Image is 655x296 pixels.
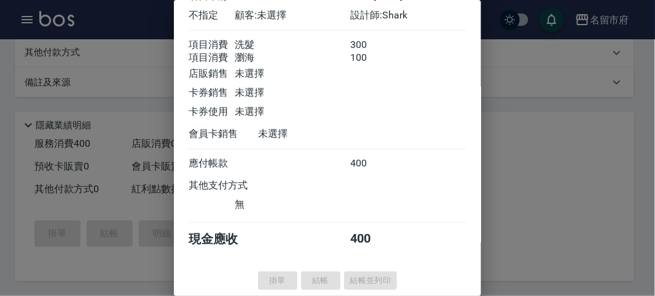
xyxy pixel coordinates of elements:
[258,128,374,141] div: 未選擇
[351,231,397,247] div: 400
[189,68,235,80] div: 店販銷售
[351,39,397,52] div: 300
[189,231,258,247] div: 現金應收
[189,128,258,141] div: 會員卡銷售
[235,87,350,99] div: 未選擇
[235,68,350,80] div: 未選擇
[235,52,350,64] div: 瀏海
[351,9,466,22] div: 設計師: Shark
[235,106,350,119] div: 未選擇
[189,52,235,64] div: 項目消費
[235,198,350,211] div: 無
[351,157,397,170] div: 400
[189,9,235,22] div: 不指定
[235,9,350,22] div: 顧客: 未選擇
[189,39,235,52] div: 項目消費
[235,39,350,52] div: 洗髮
[189,179,281,192] div: 其他支付方式
[351,52,397,64] div: 100
[189,106,235,119] div: 卡券使用
[189,157,235,170] div: 應付帳款
[189,87,235,99] div: 卡券銷售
